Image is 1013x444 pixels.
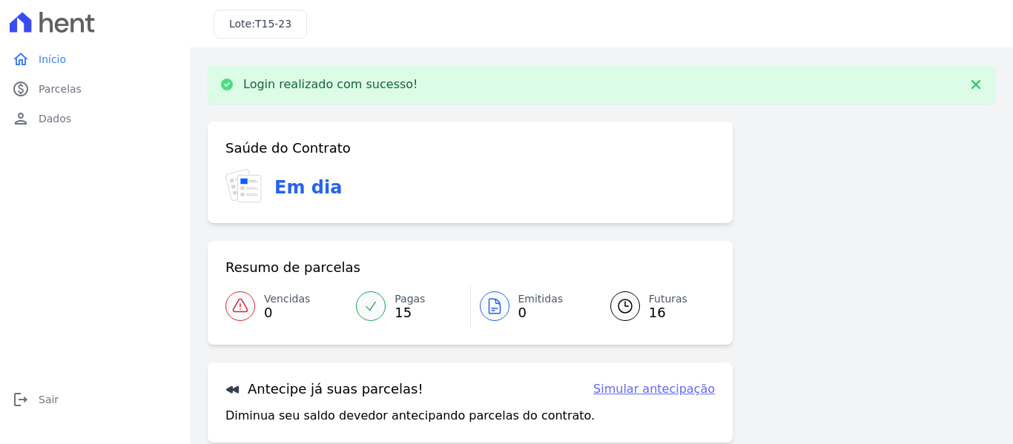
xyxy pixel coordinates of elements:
p: Login realizado com sucesso! [243,77,418,92]
a: Pagas 15 [347,285,469,327]
i: logout [12,391,30,408]
span: 0 [518,307,564,319]
span: Pagas [395,291,425,307]
i: person [12,110,30,127]
span: 0 [264,307,310,319]
h3: Antecipe já suas parcelas! [225,380,423,398]
h3: Em dia [274,174,342,201]
h3: Lote: [229,16,291,32]
h3: Saúde do Contrato [225,139,351,157]
a: Vencidas 0 [225,285,347,327]
a: paidParcelas [6,74,184,104]
span: Vencidas [264,291,310,307]
a: Emitidas 0 [471,285,593,327]
span: Futuras [649,291,687,307]
a: Futuras 16 [593,285,715,327]
h3: Resumo de parcelas [225,259,360,276]
span: 16 [649,307,687,319]
span: Parcelas [39,82,82,96]
span: Sair [39,392,59,407]
span: T15-23 [255,18,291,30]
span: Dados [39,111,71,126]
span: Início [39,52,66,67]
a: homeInício [6,44,184,74]
i: home [12,50,30,68]
a: personDados [6,104,184,133]
a: Simular antecipação [593,380,715,398]
span: 15 [395,307,425,319]
i: paid [12,80,30,98]
span: Emitidas [518,291,564,307]
a: logoutSair [6,385,184,414]
p: Diminua seu saldo devedor antecipando parcelas do contrato. [225,407,595,425]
